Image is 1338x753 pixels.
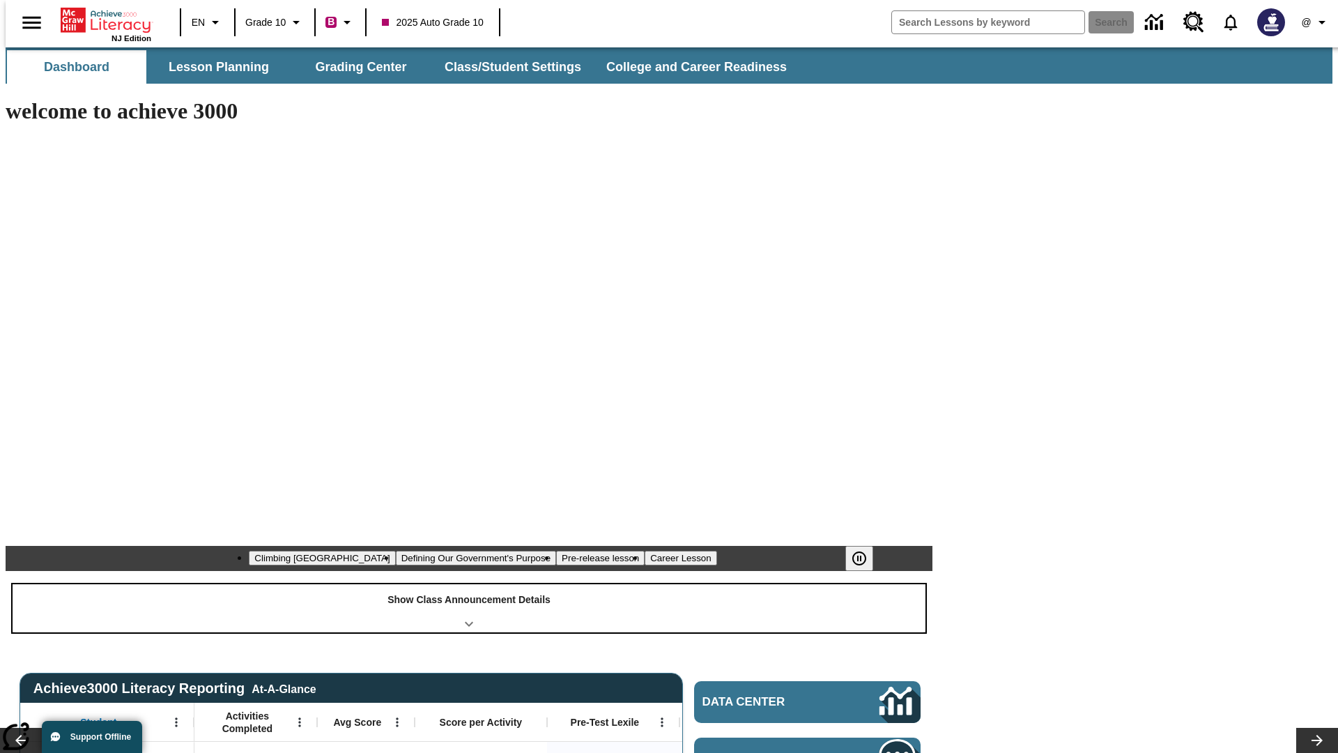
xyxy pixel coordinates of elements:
button: Boost Class color is violet red. Change class color [320,10,361,35]
button: Select a new avatar [1249,4,1293,40]
span: Activities Completed [201,710,293,735]
span: EN [192,15,205,30]
div: At-A-Glance [252,680,316,696]
button: Class/Student Settings [433,50,592,84]
div: SubNavbar [6,47,1332,84]
span: Pre-Test Lexile [571,716,640,729]
span: Avg Score [333,716,381,729]
span: @ [1301,15,1311,30]
button: Pause [845,546,873,571]
button: Grade: Grade 10, Select a grade [240,10,310,35]
span: NJ Edition [111,34,151,43]
button: Language: EN, Select a language [185,10,230,35]
button: Open Menu [166,712,187,733]
a: Data Center [1137,3,1175,42]
h1: welcome to achieve 3000 [6,98,932,124]
input: search field [892,11,1084,33]
span: Data Center [702,695,833,709]
img: Avatar [1257,8,1285,36]
span: Score per Activity [440,716,523,729]
span: Grade 10 [245,15,286,30]
button: Grading Center [291,50,431,84]
button: Lesson Planning [149,50,289,84]
button: Slide 2 Defining Our Government's Purpose [396,551,556,565]
a: Data Center [694,681,921,723]
span: Student [80,716,116,729]
button: Profile/Settings [1293,10,1338,35]
span: B [328,13,334,31]
a: Resource Center, Will open in new tab [1175,3,1213,41]
button: Open side menu [11,2,52,43]
button: Support Offline [42,721,142,753]
p: Show Class Announcement Details [387,593,551,607]
div: SubNavbar [6,50,799,84]
button: Slide 3 Pre-release lesson [556,551,645,565]
button: Slide 1 Climbing Mount Tai [249,551,395,565]
span: Achieve3000 Literacy Reporting [33,680,316,697]
div: Show Class Announcement Details [13,584,925,632]
div: Home [61,5,151,43]
a: Notifications [1213,4,1249,40]
button: College and Career Readiness [595,50,798,84]
span: Support Offline [70,732,131,742]
button: Dashboard [7,50,146,84]
button: Open Menu [387,712,408,733]
button: Open Menu [289,712,310,733]
div: Pause [845,546,887,571]
button: Slide 4 Career Lesson [645,551,716,565]
button: Lesson carousel, Next [1296,728,1338,753]
button: Open Menu [652,712,672,733]
a: Home [61,6,151,34]
span: 2025 Auto Grade 10 [382,15,483,30]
